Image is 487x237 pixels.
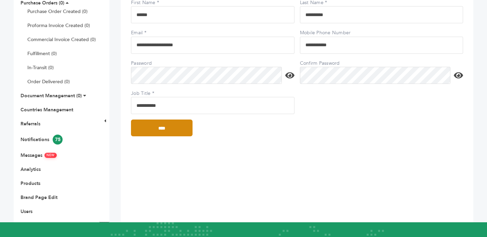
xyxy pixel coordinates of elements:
a: Analytics [21,166,41,173]
a: Countries Management [21,107,73,113]
label: Confirm Password [300,60,348,67]
span: 75 [53,135,63,145]
span: NEW [44,152,57,158]
a: MessagesNEW [21,152,57,159]
a: Document Management (0) [21,92,82,99]
a: Referrals [21,121,40,127]
a: Products [21,180,40,187]
label: Mobile Phone Number [300,29,351,36]
label: Job Title [131,90,179,97]
a: Users [21,208,32,215]
label: Email [131,29,179,36]
a: Notifications75 [21,136,63,143]
a: In-Transit (0) [27,64,54,71]
a: Brand Page Edit [21,194,57,201]
a: Commercial Invoice Created (0) [27,36,96,43]
label: Password [131,60,179,67]
a: Fulfillment (0) [27,50,57,57]
a: Proforma Invoice Created (0) [27,22,90,29]
a: Purchase Order Created (0) [27,8,88,15]
a: Order Delivered (0) [27,78,70,85]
